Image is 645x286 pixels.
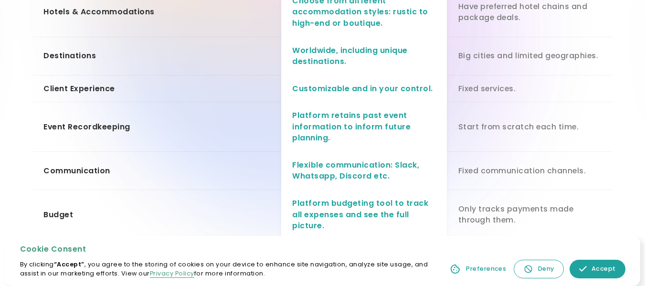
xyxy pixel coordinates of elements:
[43,165,110,177] div: Communication
[538,265,554,274] div: Deny
[448,260,508,279] a: Preferences
[20,244,433,255] div: Cookie Consent
[150,269,194,278] a: Privacy Policy
[292,110,435,144] div: Platform retains past event information to inform future planning.
[570,260,625,279] a: Accept
[43,121,130,133] div: Event Recordkeeping
[292,83,433,95] div: Customizable and in your control.
[514,260,564,279] a: Deny
[292,198,435,232] div: Platform budgeting tool to track all expenses and see the full picture.
[447,37,613,75] div: Big cities and limited geographies.
[447,152,613,190] div: Fixed communication channels.
[43,50,96,62] div: Destination s
[592,265,616,274] div: Accept
[54,260,85,268] strong: “Accept”
[447,75,613,102] div: Fixed services.
[43,6,154,18] div: Hotels & Accommodations
[447,190,613,239] div: Only tracks payments made through them.
[447,102,613,151] div: Start from scratch each time.
[466,265,506,274] div: Preferences
[292,159,435,182] div: Flexible communication: Slack, Whatsapp, Discord etc.
[43,209,73,221] div: Budget
[579,265,587,273] img: allow icon
[20,260,433,278] p: By clicking , you agree to the storing of cookies on your device to enhance site navigation, anal...
[43,83,115,95] div: Client Experience
[292,45,435,67] div: Worldwide, including unique destinations.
